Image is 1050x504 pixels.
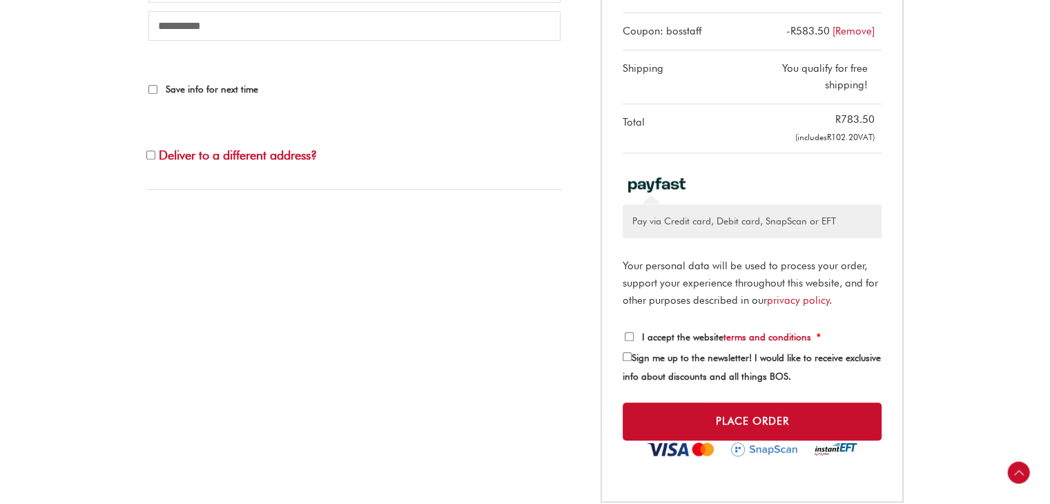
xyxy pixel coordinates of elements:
[767,294,830,307] a: privacy policy
[623,50,773,104] th: Shipping
[166,84,258,95] span: Save info for next time
[790,25,830,37] span: 583.50
[731,443,798,456] img: Pay with SnapScan
[827,132,831,142] span: R
[148,85,157,94] input: Save info for next time
[623,13,773,50] th: Coupon: bosstaff
[833,25,875,37] a: Remove bosstaff coupon
[632,214,872,229] p: Pay via Credit card, Debit card, SnapScan or EFT
[146,151,155,159] input: Deliver to a different address?
[827,132,858,142] span: 102.20
[623,258,882,309] p: Your personal data will be used to process your order, support your experience throughout this we...
[723,331,811,342] a: terms and conditions
[835,113,841,126] span: R
[647,443,714,456] img: Pay with Visa and Mastercard
[835,113,875,126] bdi: 783.50
[623,352,881,382] span: Sign me up to the newsletter! I would like to receive exclusive info about discounts and all thin...
[817,331,821,342] abbr: required
[782,62,868,92] label: You qualify for free shipping!
[159,148,317,162] span: Deliver to a different address?
[790,25,796,37] span: R
[623,352,632,361] input: Sign me up to the newsletter! I would like to receive exclusive info about discounts and all thin...
[623,403,882,440] button: Place order
[642,331,811,342] span: I accept the website
[814,443,857,456] img: Pay with InstantEFT
[625,332,634,341] input: I accept the websiteterms and conditions *
[773,13,882,50] td: -
[795,132,875,142] small: (includes VAT)
[623,104,773,154] th: Total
